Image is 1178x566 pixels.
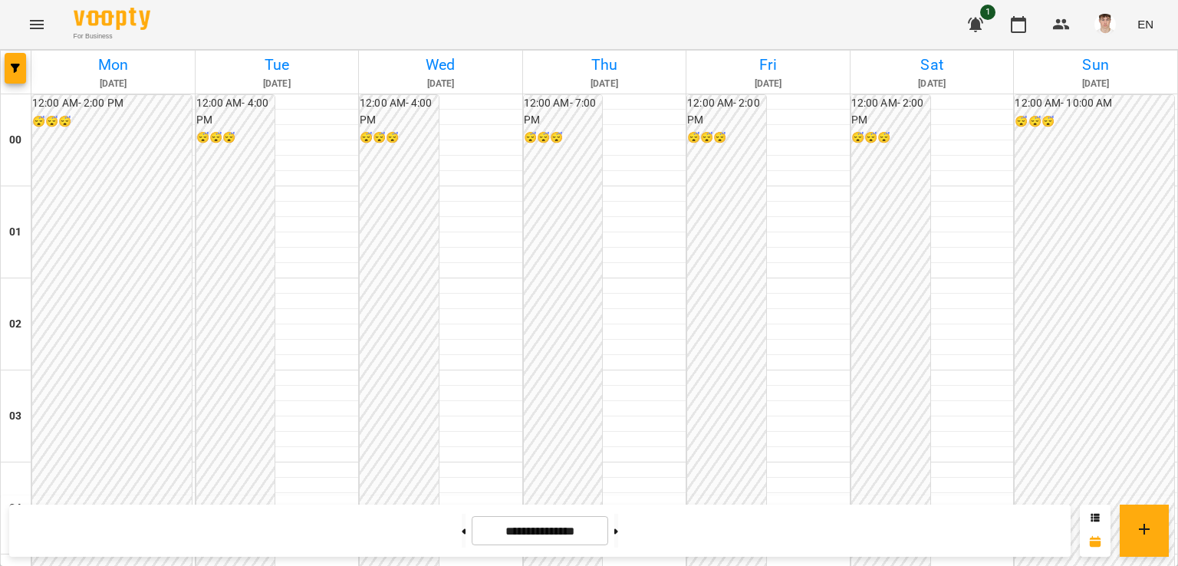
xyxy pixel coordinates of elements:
span: EN [1137,16,1153,32]
h6: [DATE] [1016,77,1175,91]
h6: 12:00 AM - 2:00 PM [851,95,930,128]
img: Voopty Logo [74,8,150,30]
h6: 02 [9,316,21,333]
h6: 00 [9,132,21,149]
h6: [DATE] [525,77,684,91]
h6: 12:00 AM - 2:00 PM [32,95,192,112]
h6: 03 [9,408,21,425]
h6: Thu [525,53,684,77]
button: EN [1131,10,1160,38]
h6: 😴😴😴 [360,130,439,146]
h6: 😴😴😴 [32,114,192,130]
h6: 😴😴😴 [524,130,603,146]
button: Menu [18,6,55,43]
h6: 12:00 AM - 7:00 PM [524,95,603,128]
h6: Wed [361,53,520,77]
h6: 😴😴😴 [687,130,766,146]
h6: 12:00 AM - 4:00 PM [360,95,439,128]
h6: 😴😴😴 [851,130,930,146]
h6: 12:00 AM - 4:00 PM [196,95,275,128]
h6: Fri [689,53,847,77]
h6: [DATE] [853,77,1012,91]
h6: 01 [9,224,21,241]
h6: Sun [1016,53,1175,77]
h6: Tue [198,53,357,77]
span: For Business [74,31,150,41]
h6: [DATE] [361,77,520,91]
h6: [DATE] [198,77,357,91]
h6: [DATE] [689,77,847,91]
img: 8fe045a9c59afd95b04cf3756caf59e6.jpg [1094,14,1116,35]
h6: Sat [853,53,1012,77]
span: 1 [980,5,995,20]
h6: 12:00 AM - 2:00 PM [687,95,766,128]
h6: 12:00 AM - 10:00 AM [1015,95,1174,112]
h6: [DATE] [34,77,192,91]
h6: 😴😴😴 [1015,114,1174,130]
h6: Mon [34,53,192,77]
h6: 😴😴😴 [196,130,275,146]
